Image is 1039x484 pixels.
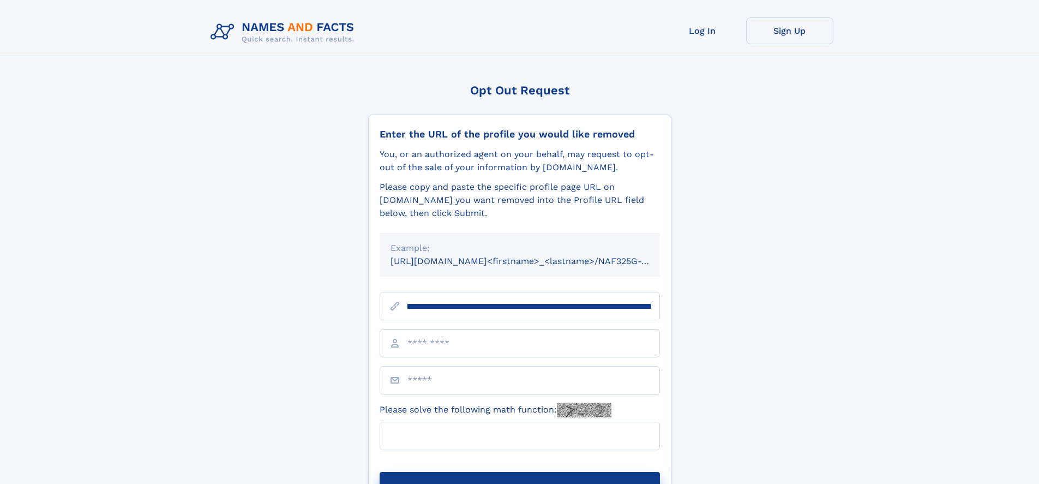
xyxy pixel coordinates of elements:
[659,17,746,44] a: Log In
[391,242,649,255] div: Example:
[368,83,671,97] div: Opt Out Request
[746,17,833,44] a: Sign Up
[391,256,681,266] small: [URL][DOMAIN_NAME]<firstname>_<lastname>/NAF325G-xxxxxxxx
[380,148,660,174] div: You, or an authorized agent on your behalf, may request to opt-out of the sale of your informatio...
[380,403,611,417] label: Please solve the following math function:
[380,128,660,140] div: Enter the URL of the profile you would like removed
[380,181,660,220] div: Please copy and paste the specific profile page URL on [DOMAIN_NAME] you want removed into the Pr...
[206,17,363,47] img: Logo Names and Facts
